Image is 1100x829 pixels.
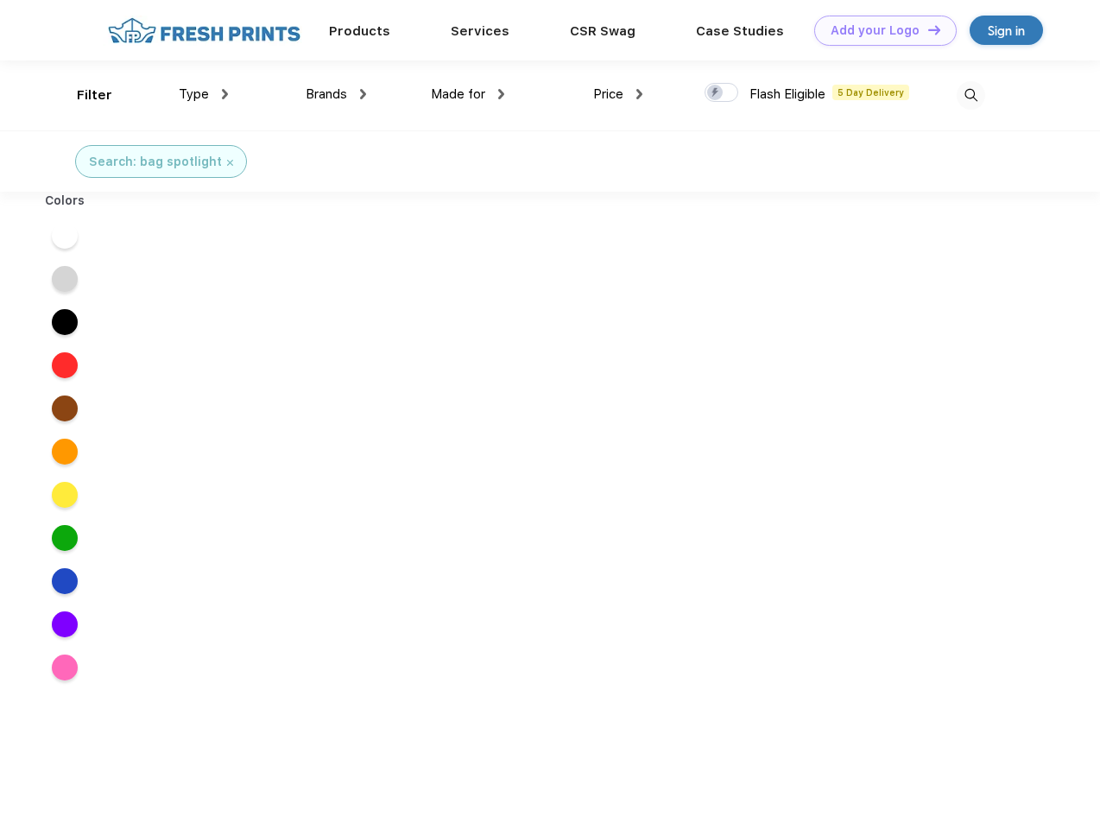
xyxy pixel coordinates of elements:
[957,81,985,110] img: desktop_search.svg
[32,192,98,210] div: Colors
[970,16,1043,45] a: Sign in
[103,16,306,46] img: fo%20logo%202.webp
[749,86,825,102] span: Flash Eligible
[329,23,390,39] a: Products
[360,89,366,99] img: dropdown.png
[498,89,504,99] img: dropdown.png
[227,160,233,166] img: filter_cancel.svg
[179,86,209,102] span: Type
[831,23,920,38] div: Add your Logo
[593,86,623,102] span: Price
[222,89,228,99] img: dropdown.png
[89,153,222,171] div: Search: bag spotlight
[832,85,909,100] span: 5 Day Delivery
[77,85,112,105] div: Filter
[988,21,1025,41] div: Sign in
[306,86,347,102] span: Brands
[431,86,485,102] span: Made for
[928,25,940,35] img: DT
[636,89,642,99] img: dropdown.png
